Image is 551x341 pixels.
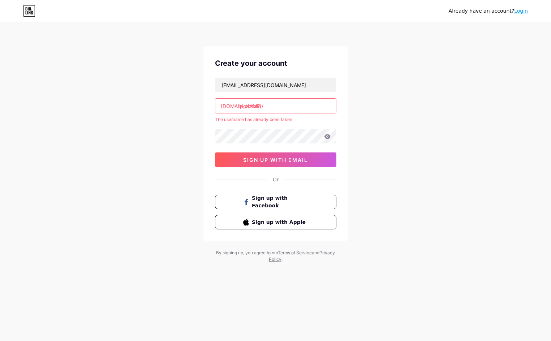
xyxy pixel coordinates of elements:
[273,176,279,183] div: Or
[243,157,308,163] span: sign up with email
[215,215,336,229] button: Sign up with Apple
[252,194,308,210] span: Sign up with Facebook
[215,152,336,167] button: sign up with email
[278,250,312,255] a: Terms of Service
[215,58,336,69] div: Create your account
[215,116,336,123] div: The username has already been taken.
[214,250,337,263] div: By signing up, you agree to our and .
[252,219,308,226] span: Sign up with Apple
[449,7,528,15] div: Already have an account?
[514,8,528,14] a: Login
[215,99,336,113] input: username
[221,102,263,110] div: [DOMAIN_NAME]/
[215,195,336,209] button: Sign up with Facebook
[215,78,336,92] input: Email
